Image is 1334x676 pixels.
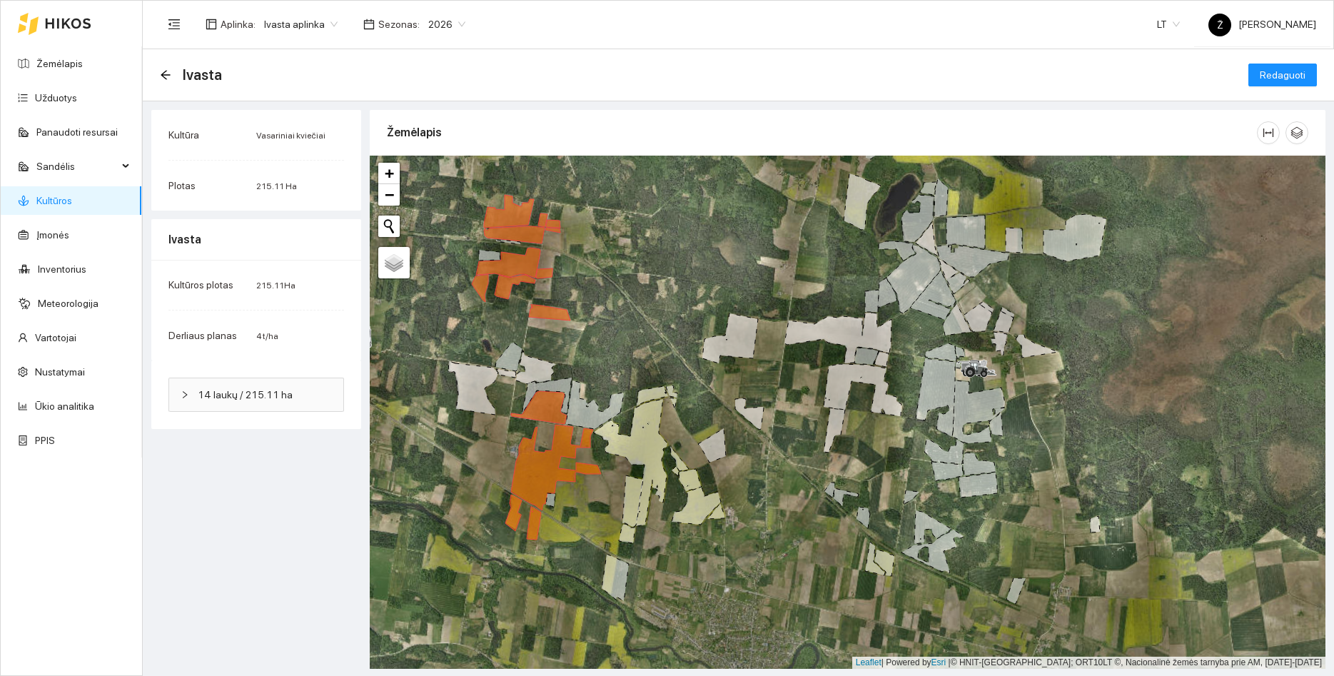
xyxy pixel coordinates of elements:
span: Aplinka : [221,16,256,32]
span: Redaguoti [1260,67,1305,83]
span: Kultūros plotas [168,279,233,291]
span: Kultūra [168,129,199,141]
span: 4 t/ha [256,331,278,341]
span: Derliaus planas [168,330,237,341]
span: 14 laukų / 215.11 ha [198,387,332,403]
span: Vasariniai kviečiai [256,131,325,141]
a: Leaflet [856,657,881,667]
span: arrow-left [160,69,171,81]
span: 215.11 Ha [256,181,297,191]
button: Initiate a new search [378,216,400,237]
span: [PERSON_NAME] [1208,19,1316,30]
a: Nustatymai [35,366,85,378]
span: right [181,390,189,399]
span: Plotas [168,180,196,191]
div: | Powered by © HNIT-[GEOGRAPHIC_DATA]; ORT10LT ©, Nacionalinė žemės tarnyba prie AM, [DATE]-[DATE] [852,657,1325,669]
a: Vartotojai [35,332,76,343]
button: column-width [1257,121,1280,144]
span: 2026 [428,14,465,35]
a: Meteorologija [38,298,98,309]
a: Užduotys [35,92,77,104]
span: Ivasta [183,64,222,86]
span: column-width [1258,127,1279,138]
span: − [385,186,394,203]
span: Ž [1217,14,1223,36]
span: + [385,164,394,182]
span: LT [1157,14,1180,35]
a: Žemėlapis [36,58,83,69]
a: Panaudoti resursai [36,126,118,138]
span: menu-fold [168,18,181,31]
a: Ūkio analitika [35,400,94,412]
a: Kultūros [36,195,72,206]
a: Zoom out [378,184,400,206]
span: Sezonas : [378,16,420,32]
button: menu-fold [160,10,188,39]
div: Atgal [160,69,171,81]
a: Esri [931,657,946,667]
span: 215.11 Ha [256,281,295,291]
span: layout [206,19,217,30]
div: Ivasta [168,219,344,260]
a: PPIS [35,435,55,446]
span: Sandėlis [36,152,118,181]
a: Layers [378,247,410,278]
a: Inventorius [38,263,86,275]
span: calendar [363,19,375,30]
span: | [949,657,951,667]
span: Ivasta aplinka [264,14,338,35]
a: Zoom in [378,163,400,184]
a: Įmonės [36,229,69,241]
div: Žemėlapis [387,112,1257,153]
button: Redaguoti [1248,64,1317,86]
div: 14 laukų / 215.11 ha [169,378,343,411]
